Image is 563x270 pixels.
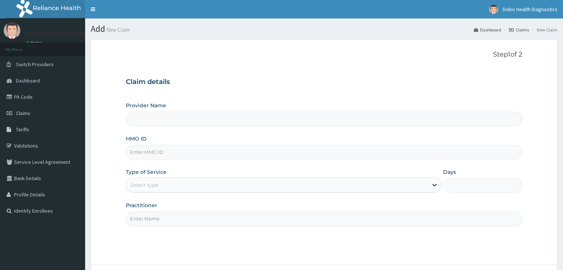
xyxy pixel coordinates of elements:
[16,61,54,68] span: Switch Providers
[489,5,498,14] img: User Image
[443,168,456,176] label: Days
[16,126,29,133] span: Tariffs
[16,110,30,117] span: Claims
[91,24,557,34] h1: Add
[126,102,166,109] label: Provider Name
[130,181,158,189] div: Select type
[126,135,147,142] label: HMO ID
[509,27,529,33] a: Claims
[26,40,44,45] a: Online
[105,27,130,33] small: New Claim
[26,30,99,37] p: Dobic Health Diagnostics
[503,6,557,13] span: Dobic Health Diagnostics
[126,212,522,226] input: Enter Name
[530,27,557,33] li: New Claim
[126,145,522,159] input: Enter HMO ID
[474,27,501,33] a: Dashboard
[126,168,167,176] label: Type of Service
[126,78,522,86] h3: Claim details
[4,22,20,39] img: User Image
[126,51,522,59] p: Step 1 of 2
[126,202,157,209] label: Practitioner
[16,77,40,84] span: Dashboard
